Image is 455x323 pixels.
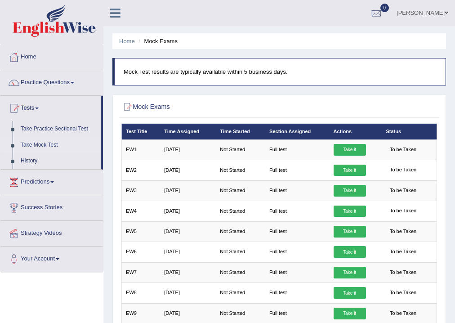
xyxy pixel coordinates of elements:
[136,37,178,45] li: Mock Exams
[160,160,216,180] td: [DATE]
[121,242,160,262] td: EW6
[386,144,420,156] span: To be Taken
[265,221,330,242] td: Full test
[216,180,265,201] td: Not Started
[386,165,420,176] span: To be Taken
[124,67,437,76] p: Mock Test results are typically available within 5 business days.
[216,242,265,262] td: Not Started
[160,139,216,160] td: [DATE]
[265,283,330,303] td: Full test
[160,283,216,303] td: [DATE]
[386,226,420,238] span: To be Taken
[17,121,101,137] a: Take Practice Sectional Test
[216,160,265,180] td: Not Started
[121,221,160,242] td: EW5
[329,124,382,139] th: Actions
[0,195,103,218] a: Success Stories
[121,160,160,180] td: EW2
[160,180,216,201] td: [DATE]
[380,4,389,12] span: 0
[216,124,265,139] th: Time Started
[0,170,103,192] a: Predictions
[386,206,420,217] span: To be Taken
[121,124,160,139] th: Test Title
[121,101,317,113] h2: Mock Exams
[265,262,330,283] td: Full test
[334,287,366,299] a: Take it
[265,180,330,201] td: Full test
[0,96,101,118] a: Tests
[119,38,135,45] a: Home
[334,246,366,258] a: Take it
[265,160,330,180] td: Full test
[265,242,330,262] td: Full test
[265,139,330,160] td: Full test
[334,226,366,238] a: Take it
[0,247,103,269] a: Your Account
[216,201,265,221] td: Not Started
[17,137,101,153] a: Take Mock Test
[216,221,265,242] td: Not Started
[386,185,420,197] span: To be Taken
[265,201,330,221] td: Full test
[160,242,216,262] td: [DATE]
[216,262,265,283] td: Not Started
[121,139,160,160] td: EW1
[386,267,420,278] span: To be Taken
[334,206,366,217] a: Take it
[382,124,437,139] th: Status
[265,124,330,139] th: Section Assigned
[0,221,103,243] a: Strategy Videos
[334,144,366,156] a: Take it
[121,201,160,221] td: EW4
[121,283,160,303] td: EW8
[386,308,420,319] span: To be Taken
[121,180,160,201] td: EW3
[334,185,366,197] a: Take it
[0,45,103,67] a: Home
[160,262,216,283] td: [DATE]
[334,267,366,278] a: Take it
[17,153,101,169] a: History
[0,70,103,93] a: Practice Questions
[386,287,420,299] span: To be Taken
[160,201,216,221] td: [DATE]
[334,165,366,176] a: Take it
[216,283,265,303] td: Not Started
[160,221,216,242] td: [DATE]
[121,262,160,283] td: EW7
[334,308,366,319] a: Take it
[216,139,265,160] td: Not Started
[160,124,216,139] th: Time Assigned
[386,247,420,258] span: To be Taken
